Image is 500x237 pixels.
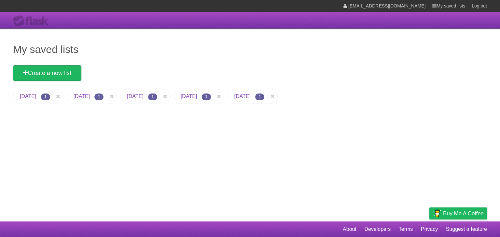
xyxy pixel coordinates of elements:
span: 1 [202,94,211,100]
a: About [343,223,356,235]
a: Create a new list [13,65,81,81]
h1: My saved lists [13,42,487,57]
span: 1 [94,94,104,100]
span: 1 [41,94,50,100]
a: [DATE] [74,94,90,99]
img: Buy me a coffee [433,208,441,219]
a: Buy me a coffee [429,207,487,219]
a: [DATE] [20,94,36,99]
a: Suggest a feature [446,223,487,235]
a: [DATE] [234,94,251,99]
div: Flask [13,15,52,27]
span: Buy me a coffee [443,208,484,219]
a: Developers [364,223,391,235]
a: [DATE] [127,94,143,99]
a: Privacy [421,223,438,235]
span: 1 [148,94,157,100]
a: [DATE] [181,94,197,99]
span: 1 [255,94,264,100]
a: Terms [399,223,413,235]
